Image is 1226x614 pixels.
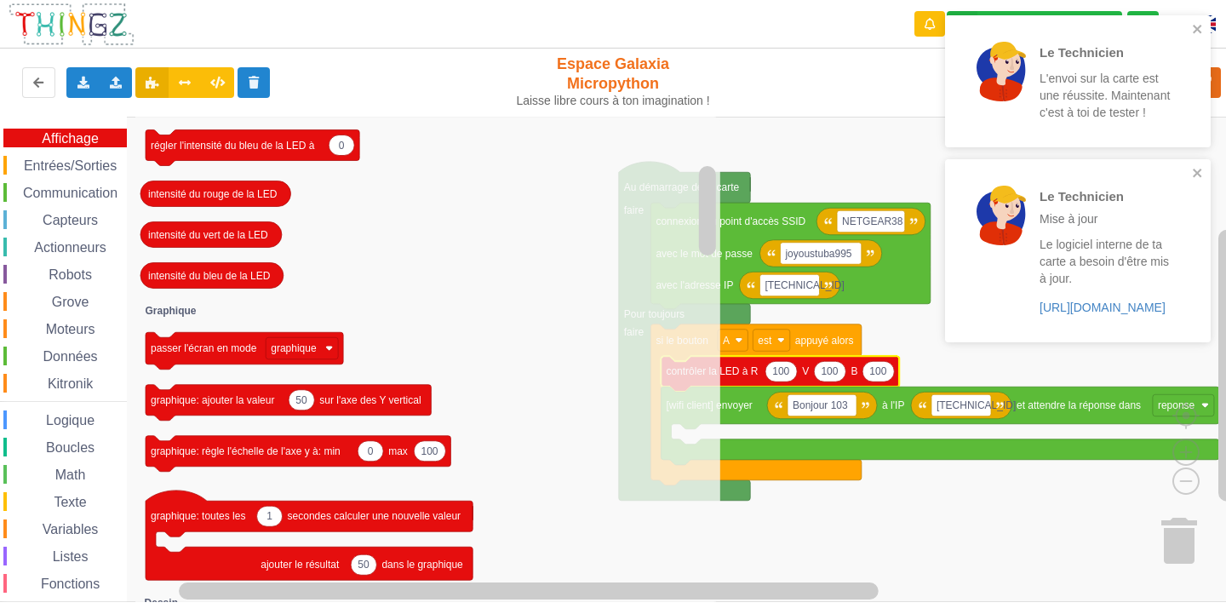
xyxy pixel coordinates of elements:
text: graphique: règle l'échelle de l'axe y à: min [151,445,341,457]
span: Math [53,468,89,482]
a: [URL][DOMAIN_NAME] [1040,301,1166,314]
text: est [758,335,772,347]
text: et attendre la réponse dans [1017,399,1141,411]
text: régler l'intensité du bleu de la LED à [151,140,315,152]
span: Variables [40,522,101,537]
text: 100 [772,365,789,377]
img: thingz_logo.png [8,2,135,47]
text: 100 [869,365,886,377]
div: Laisse libre cours à ton imagination ! [509,94,718,108]
span: Fonctions [38,577,102,591]
p: Le Technicien [1040,187,1172,205]
p: Le logiciel interne de ta carte a besoin d'être mis à jour. [1040,236,1172,287]
div: Ta base fonctionne bien ! [947,11,1122,37]
text: 1 [266,510,272,522]
text: 100 [821,365,838,377]
span: Boucles [43,440,97,455]
text: 0 [368,445,374,457]
text: intensité du vert de la LED [148,229,268,241]
text: A [723,335,730,347]
span: Capteurs [40,213,100,227]
span: Actionneurs [32,240,109,255]
text: reponse [1158,399,1195,411]
p: L'envoi sur la carte est une réussite. Maintenant c'est à toi de tester ! [1040,70,1172,121]
text: graphique [271,342,317,354]
span: Texte [51,495,89,509]
text: [TECHNICAL_ID] [765,279,844,291]
text: passer l'écran en mode [151,342,257,354]
text: appuyé alors [795,335,854,347]
text: graphique: ajouter la valeur [151,394,274,406]
text: ajouter le résultat [261,559,340,571]
text: 0 [339,140,345,152]
p: Le Technicien [1040,43,1172,61]
text: [wifi client] envoyer [666,399,752,411]
text: graphique: toutes les [151,510,245,522]
text: connexion au point d'accès SSID [656,215,805,227]
text: dans le graphique [381,559,463,571]
span: Grove [49,295,92,309]
text: 50 [295,394,307,406]
text: sur l'axe des Y vertical [319,394,421,406]
span: Communication [20,186,120,200]
text: 50 [358,559,370,571]
span: Moteurs [43,322,98,336]
span: Données [41,349,100,364]
text: intensité du rouge de la LED [148,188,278,200]
text: intensité du bleu de la LED [148,270,271,282]
text: secondes calculer une nouvelle valeur [288,510,461,522]
span: Entrées/Sorties [21,158,119,173]
text: 100 [421,445,438,457]
text: max [388,445,408,457]
text: avec l'adresse IP [656,279,733,291]
text: NETGEAR38 [842,215,903,227]
button: close [1192,166,1204,182]
span: Robots [46,267,95,282]
button: close [1192,22,1204,38]
text: à l'IP [882,399,904,411]
span: Listes [50,549,91,564]
p: Mise à jour [1040,210,1172,227]
text: [TECHNICAL_ID] [937,399,1016,411]
span: Affichage [39,131,100,146]
text: Graphique [146,305,197,317]
text: B [851,365,857,377]
span: Logique [43,413,97,428]
div: Espace Galaxia Micropython [509,55,718,108]
text: V [802,365,809,377]
text: Bonjour 103 [793,399,848,411]
text: joyoustuba995 [784,248,851,260]
span: Kitronik [45,376,95,391]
